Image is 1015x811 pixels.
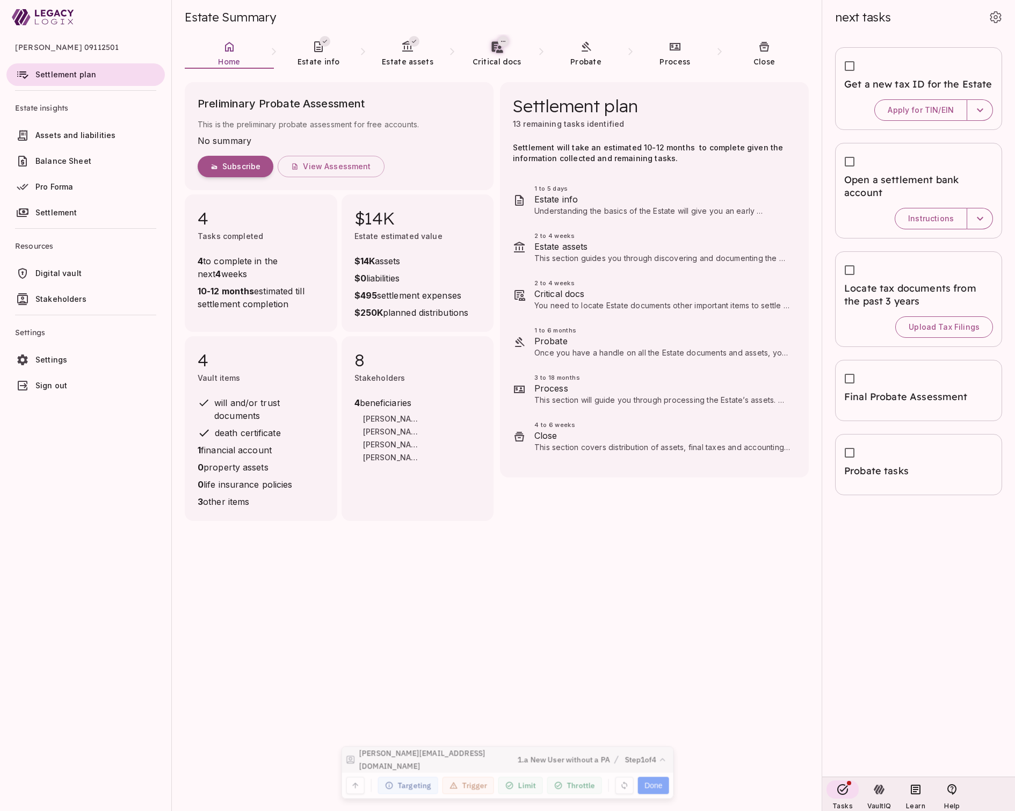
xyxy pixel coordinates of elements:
span: next tasks [835,10,891,25]
a: Settlement plan [6,63,165,86]
span: death certificate [215,428,281,438]
span: 1 to 5 days [534,184,792,193]
span: Settlement will take an estimated 10-12 months to complete given the information collected and re... [513,143,786,163]
button: Apply for TIN/EIN [874,99,967,121]
strong: 1 [198,445,201,455]
span: Get a new tax ID for the Estate [844,78,993,91]
span: Settlement [35,208,77,217]
strong: $14K [354,256,375,266]
span: life insurance policies [198,478,324,491]
span: settlement expenses [354,289,469,302]
span: Tasks completed [198,231,263,241]
strong: $0 [354,273,366,284]
span: 2 to 4 weeks [534,231,792,240]
div: $14KEstate estimated value$14Kassets$0liabilities$495settlement expenses$250Kplanned distributions [342,194,494,332]
span: Subscribe [222,162,260,171]
span: [PERSON_NAME] [363,452,422,465]
span: 4 to 6 weeks [534,421,792,429]
span: Settings [15,320,156,345]
div: Locate tax documents from the past 3 yearsUpload Tax Filings [835,251,1002,347]
span: View Assessment [303,162,371,171]
span: 1 to 6 months [534,326,792,335]
span: Process [659,57,690,67]
span: Estate assets [382,57,433,67]
span: [PERSON_NAME] 09112501 [15,34,156,60]
span: property assets [198,461,324,474]
strong: 4 [198,256,203,266]
span: Probate tasks [844,465,993,477]
span: Upload Tax Filings [909,322,980,332]
span: This section covers distribution of assets, final taxes and accounting, and how to wrap things up... [534,443,790,484]
div: Open a settlement bank accountInstructions [835,143,1002,238]
a: Assets and liabilities [6,124,165,147]
a: Digital vault [6,262,165,285]
span: Preliminary Probate Assessment [198,95,481,119]
span: You need to locate Estate documents other important items to settle the Estate, such as insurance... [534,301,791,342]
span: liabilities [354,272,469,285]
button: View Assessment [278,156,384,177]
span: [PERSON_NAME][EMAIL_ADDRESS][DOMAIN_NAME] [359,742,491,767]
p: Understanding the basics of the Estate will give you an early perspective on what’s in store for ... [534,206,792,216]
span: will and/or trust documents [214,397,282,421]
span: [PERSON_NAME] [363,426,422,439]
div: 2 to 4 weeksCritical docsYou need to locate Estate documents other important items to settle the ... [500,271,809,318]
span: financial account [198,444,324,457]
strong: $495 [354,290,377,301]
div: Final Probate Assessment [835,360,1002,421]
span: Balance Sheet [35,156,91,165]
span: Learn [906,802,925,810]
span: Close [753,57,775,67]
div: Probate tasks [835,434,1002,495]
span: This is the preliminary probate assessment for free accounts. [198,119,481,130]
strong: 4 [215,269,221,279]
span: Estate insights [15,95,156,121]
div: Trigger [443,772,494,789]
span: Once you have a handle on all the Estate documents and assets, you can make a final determination... [534,348,791,432]
a: Settlement [6,201,165,224]
span: 4 [198,207,324,229]
span: to complete in the next weeks [198,255,324,280]
a: Pro Forma [6,176,165,198]
strong: 3 [198,496,203,507]
span: assets [354,255,469,267]
div: Get a new tax ID for the EstateApply for TIN/EIN [835,47,1002,130]
span: Final Probate Assessment [844,390,993,403]
p: No summary [198,134,481,147]
span: $14K [354,207,481,229]
span: Tasks [832,802,853,810]
span: Pro Forma [35,182,73,191]
div: 4Vault itemswill and/or trust documentsdeath certificate1financial account0property assets0life i... [185,336,337,521]
span: Settings [35,355,67,364]
div: 1 to 5 daysEstate infoUnderstanding the basics of the Estate will give you an early perspective o... [500,177,809,224]
span: Assets and liabilities [35,131,115,140]
span: 3 to 18 months [534,373,792,382]
span: Settlement plan [35,70,96,79]
span: Stakeholders [35,294,86,303]
span: Close [534,429,792,442]
span: Resources [15,233,156,259]
div: 4Tasks completed4to complete in the next4weeks10-12 monthsestimated till settlement completion [185,194,337,332]
span: Instructions [908,214,954,223]
span: Vault items [198,373,241,382]
div: Targeting [378,772,438,789]
button: Subscribe [198,156,273,177]
strong: 4 [354,397,360,408]
span: Estate Summary [185,10,276,25]
span: Help [944,802,960,810]
span: Sign out [35,381,67,390]
strong: $250K [354,307,383,318]
span: Apply for TIN/EIN [888,105,954,115]
div: Limit [498,772,543,789]
span: Critical docs [534,287,792,300]
div: Throttle [547,772,602,789]
span: Estate assets [534,240,792,253]
a: Stakeholders [6,288,165,310]
span: 13 remaining tasks identified [513,119,624,128]
span: beneficiaries [354,396,425,409]
a: Settings [6,349,165,371]
span: [PERSON_NAME] [363,439,422,452]
span: Estate info [534,193,792,206]
strong: 0 [198,479,204,490]
span: [PERSON_NAME] [363,414,422,426]
span: Stakeholders [354,373,405,382]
